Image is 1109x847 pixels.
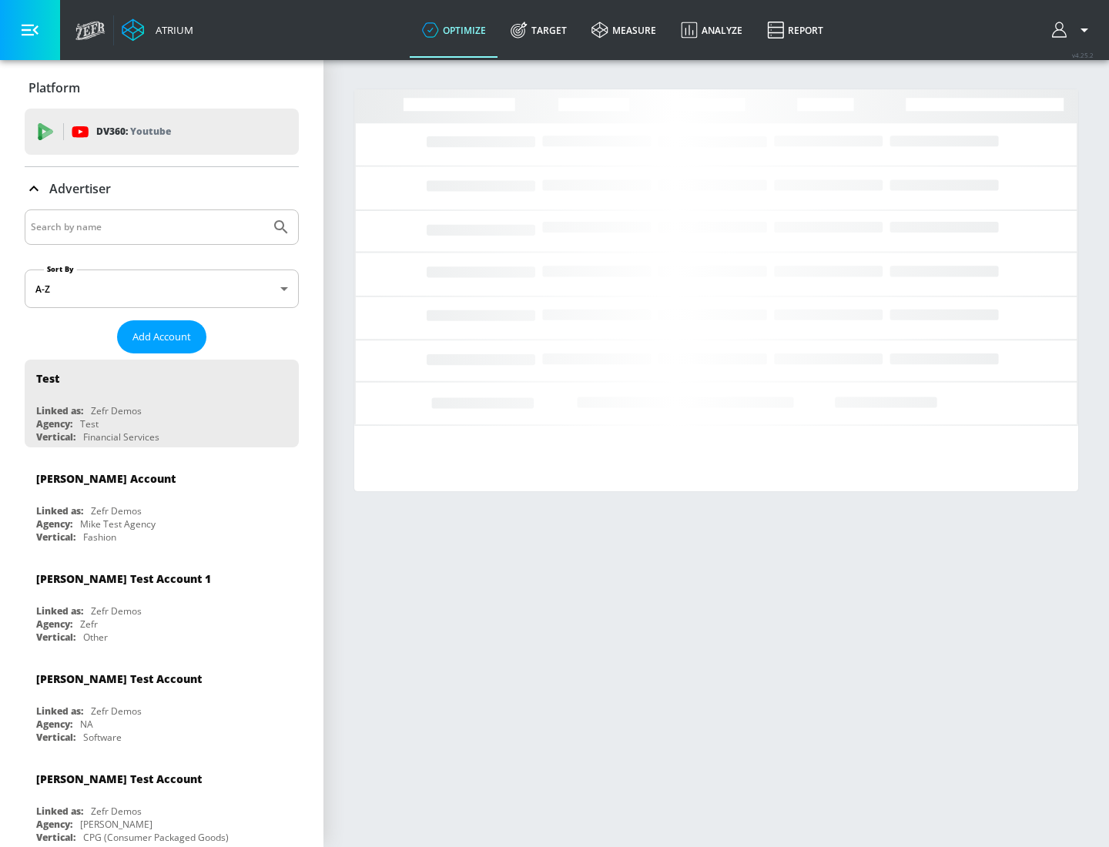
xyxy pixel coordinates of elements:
a: optimize [410,2,498,58]
div: Zefr Demos [91,705,142,718]
div: [PERSON_NAME] Test Account [36,671,202,686]
div: Zefr [80,618,98,631]
div: Zefr Demos [91,805,142,818]
div: Advertiser [25,167,299,210]
div: Fashion [83,531,116,544]
div: Linked as: [36,604,83,618]
div: Software [83,731,122,744]
div: [PERSON_NAME] Test AccountLinked as:Zefr DemosAgency:NAVertical:Software [25,660,299,748]
div: Linked as: [36,805,83,818]
div: Vertical: [36,631,75,644]
div: Vertical: [36,430,75,444]
div: Test [36,371,59,386]
div: Vertical: [36,731,75,744]
div: [PERSON_NAME] Test Account 1Linked as:Zefr DemosAgency:ZefrVertical:Other [25,560,299,648]
p: Platform [28,79,80,96]
div: Agency: [36,517,72,531]
div: [PERSON_NAME] [80,818,152,831]
div: Zefr Demos [91,504,142,517]
a: Target [498,2,579,58]
div: [PERSON_NAME] AccountLinked as:Zefr DemosAgency:Mike Test AgencyVertical:Fashion [25,460,299,547]
div: TestLinked as:Zefr DemosAgency:TestVertical:Financial Services [25,360,299,447]
span: Add Account [132,328,191,346]
div: [PERSON_NAME] Test Account 1 [36,571,211,586]
div: [PERSON_NAME] Test Account [36,772,202,786]
span: v 4.25.2 [1072,51,1094,59]
div: [PERSON_NAME] Account [36,471,176,486]
div: Mike Test Agency [80,517,156,531]
div: Linked as: [36,504,83,517]
div: CPG (Consumer Packaged Goods) [83,831,229,844]
p: Youtube [130,123,171,139]
div: NA [80,718,93,731]
div: A-Z [25,269,299,308]
div: Zefr Demos [91,404,142,417]
div: Agency: [36,818,72,831]
label: Sort By [44,264,77,274]
div: Vertical: [36,831,75,844]
a: Analyze [668,2,755,58]
div: Agency: [36,618,72,631]
a: measure [579,2,668,58]
p: Advertiser [49,180,111,197]
div: Linked as: [36,404,83,417]
a: Atrium [122,18,193,42]
div: Vertical: [36,531,75,544]
div: DV360: Youtube [25,109,299,155]
button: Add Account [117,320,206,353]
div: Financial Services [83,430,159,444]
div: Atrium [149,23,193,37]
div: Agency: [36,417,72,430]
div: Test [80,417,99,430]
div: Platform [25,66,299,109]
input: Search by name [31,217,264,237]
a: Report [755,2,836,58]
div: Zefr Demos [91,604,142,618]
div: Agency: [36,718,72,731]
div: Linked as: [36,705,83,718]
div: Other [83,631,108,644]
p: DV360: [96,123,171,140]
